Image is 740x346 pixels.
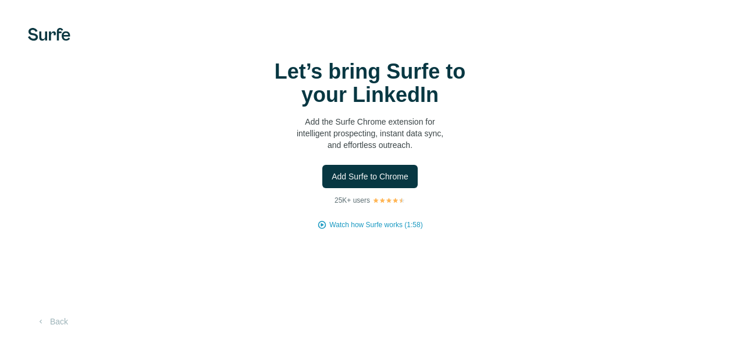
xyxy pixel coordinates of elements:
[254,116,486,151] p: Add the Surfe Chrome extension for intelligent prospecting, instant data sync, and effortless out...
[322,165,418,188] button: Add Surfe to Chrome
[332,171,408,182] span: Add Surfe to Chrome
[28,28,70,41] img: Surfe's logo
[254,60,486,107] h1: Let’s bring Surfe to your LinkedIn
[372,197,405,204] img: Rating Stars
[28,311,76,332] button: Back
[329,220,422,230] button: Watch how Surfe works (1:58)
[335,195,370,206] p: 25K+ users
